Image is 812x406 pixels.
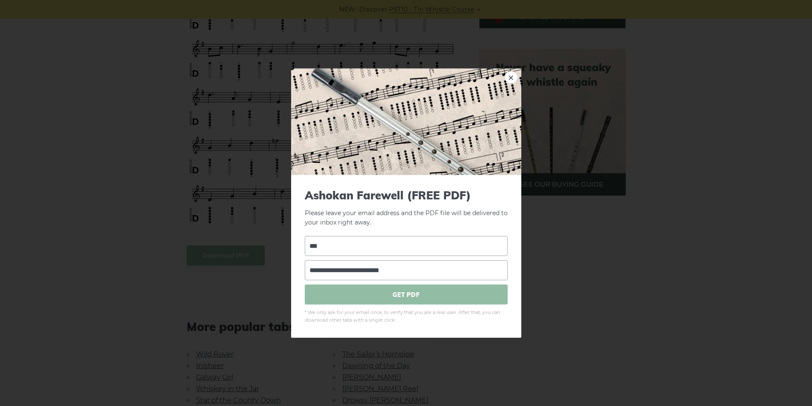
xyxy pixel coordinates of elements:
a: × [505,71,517,84]
p: Please leave your email address and the PDF file will be delivered to your inbox right away. [305,188,508,227]
img: Tin Whistle Tab Preview [291,68,521,175]
span: Ashokan Farewell (FREE PDF) [305,188,508,202]
span: * We only ask for your email once, to verify that you are a real user. After that, you can downlo... [305,309,508,324]
span: GET PDF [305,285,508,305]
